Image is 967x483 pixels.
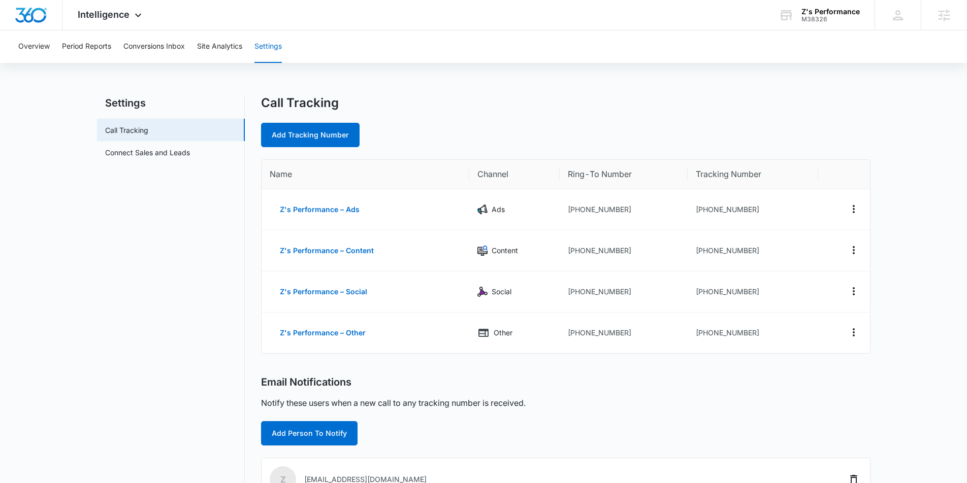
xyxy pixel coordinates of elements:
[254,30,282,63] button: Settings
[105,147,190,158] a: Connect Sales and Leads
[78,9,130,20] span: Intelligence
[492,204,505,215] p: Ads
[688,160,818,189] th: Tracking Number
[492,245,518,256] p: Content
[261,95,339,111] h1: Call Tracking
[688,271,818,313] td: [PHONE_NUMBER]
[262,160,469,189] th: Name
[123,30,185,63] button: Conversions Inbox
[270,197,370,222] button: Z's Performance – Ads
[477,287,488,297] img: Social
[560,313,688,353] td: [PHONE_NUMBER]
[688,230,818,271] td: [PHONE_NUMBER]
[801,16,860,23] div: account id
[261,376,351,389] h2: Email Notifications
[97,95,245,111] h2: Settings
[197,30,242,63] button: Site Analytics
[492,286,511,297] p: Social
[477,246,488,256] img: Content
[261,123,360,147] a: Add Tracking Number
[270,238,384,263] button: Z's Performance – Content
[846,242,862,258] button: Actions
[105,125,148,135] a: Call Tracking
[688,189,818,230] td: [PHONE_NUMBER]
[494,327,512,338] p: Other
[560,271,688,313] td: [PHONE_NUMBER]
[560,189,688,230] td: [PHONE_NUMBER]
[261,421,358,445] button: Add Person To Notify
[846,324,862,340] button: Actions
[270,280,377,304] button: Z's Performance – Social
[846,283,862,299] button: Actions
[560,160,688,189] th: Ring-To Number
[688,313,818,353] td: [PHONE_NUMBER]
[477,204,488,215] img: Ads
[270,321,376,345] button: Z's Performance – Other
[261,397,526,409] p: Notify these users when a new call to any tracking number is received.
[846,201,862,217] button: Actions
[18,30,50,63] button: Overview
[801,8,860,16] div: account name
[560,230,688,271] td: [PHONE_NUMBER]
[62,30,111,63] button: Period Reports
[469,160,560,189] th: Channel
